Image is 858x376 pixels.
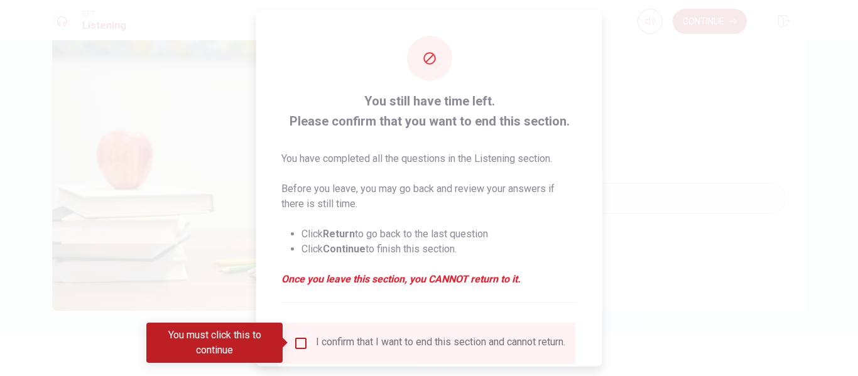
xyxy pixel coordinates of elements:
[323,227,355,239] strong: Return
[281,90,577,131] span: You still have time left. Please confirm that you want to end this section.
[281,271,577,286] em: Once you leave this section, you CANNOT return to it.
[146,323,283,363] div: You must click this to continue
[316,335,565,350] div: I confirm that I want to end this section and cannot return.
[301,226,577,241] li: Click to go back to the last question
[323,242,366,254] strong: Continue
[293,335,308,350] span: You must click this to continue
[281,151,577,166] p: You have completed all the questions in the Listening section.
[281,181,577,211] p: Before you leave, you may go back and review your answers if there is still time.
[301,241,577,256] li: Click to finish this section.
